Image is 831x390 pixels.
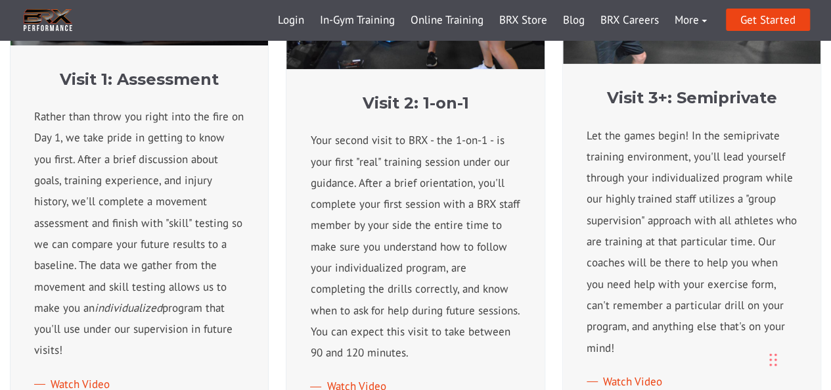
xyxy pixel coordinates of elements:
[587,125,797,358] p: Let the games begin! In the semiprivate training environment, you'll lead yourself through your i...
[593,5,667,36] a: BRX Careers
[644,248,831,390] iframe: Chat Widget
[491,5,555,36] a: BRX Store
[606,88,776,107] strong: Visit 3+: Semiprivate
[312,5,403,36] a: In-Gym Training
[362,93,468,112] strong: Visit 2: 1-on-1
[270,5,312,36] a: Login
[769,340,777,379] div: Drag
[403,5,491,36] a: Online Training
[667,5,715,36] a: More
[310,130,520,363] p: Your second visit to BRX - the 1-on-1 - is your first "real" training session under our guidance....
[22,7,74,34] img: BRX Transparent Logo-2
[95,301,162,315] i: individualized
[726,9,810,31] a: Get Started
[555,5,593,36] a: Blog
[34,106,244,361] p: Rather than throw you right into the fire on Day 1, we take pride in getting to know you first. A...
[270,5,715,36] div: Navigation Menu
[587,374,662,389] a: Watch Video
[60,70,219,89] strong: Visit 1: Assessment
